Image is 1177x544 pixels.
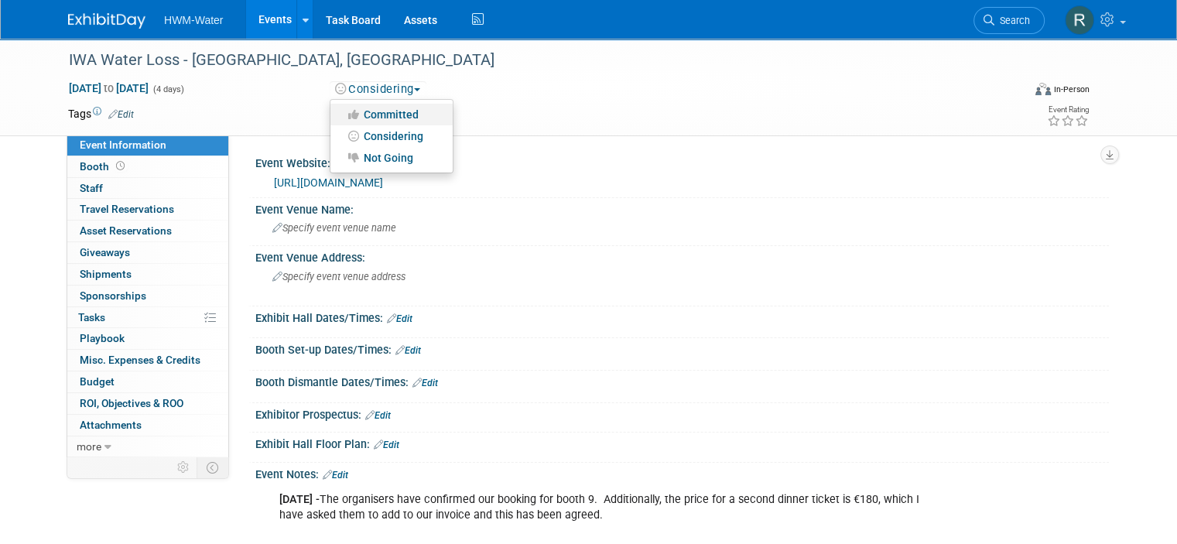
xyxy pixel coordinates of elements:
[80,139,166,151] span: Event Information
[67,199,228,220] a: Travel Reservations
[272,222,396,234] span: Specify event venue name
[80,354,200,366] span: Misc. Expenses & Credits
[67,178,228,199] a: Staff
[272,271,405,282] span: Specify event venue address
[67,328,228,349] a: Playbook
[323,470,348,481] a: Edit
[255,433,1109,453] div: Exhibit Hall Floor Plan:
[67,415,228,436] a: Attachments
[374,440,399,450] a: Edit
[80,246,130,258] span: Giveaways
[164,14,223,26] span: HWM-Water
[67,350,228,371] a: Misc. Expenses & Credits
[330,81,426,98] button: Considering
[68,106,134,121] td: Tags
[67,156,228,177] a: Booth
[67,221,228,241] a: Asset Reservations
[387,313,412,324] a: Edit
[80,203,174,215] span: Travel Reservations
[255,152,1109,172] div: Event Website:
[994,15,1030,26] span: Search
[67,307,228,328] a: Tasks
[973,7,1045,34] a: Search
[67,436,228,457] a: more
[279,493,320,506] b: [DATE] -
[67,286,228,306] a: Sponsorships
[80,224,172,237] span: Asset Reservations
[63,46,1003,74] div: IWA Water Loss - [GEOGRAPHIC_DATA], [GEOGRAPHIC_DATA]
[108,109,134,120] a: Edit
[77,440,101,453] span: more
[80,268,132,280] span: Shipments
[67,242,228,263] a: Giveaways
[1065,5,1094,35] img: Rhys Salkeld
[255,246,1109,265] div: Event Venue Address:
[170,457,197,477] td: Personalize Event Tab Strip
[330,147,453,169] a: Not Going
[80,289,146,302] span: Sponsorships
[67,393,228,414] a: ROI, Objectives & ROO
[939,80,1090,104] div: Event Format
[255,306,1109,327] div: Exhibit Hall Dates/Times:
[67,135,228,156] a: Event Information
[255,198,1109,217] div: Event Venue Name:
[80,419,142,431] span: Attachments
[67,371,228,392] a: Budget
[255,463,1109,483] div: Event Notes:
[113,160,128,172] span: Booth not reserved yet
[412,378,438,388] a: Edit
[274,176,383,189] a: [URL][DOMAIN_NAME]
[1035,83,1051,95] img: Format-Inperson.png
[80,332,125,344] span: Playbook
[68,81,149,95] span: [DATE] [DATE]
[395,345,421,356] a: Edit
[80,397,183,409] span: ROI, Objectives & ROO
[78,311,105,323] span: Tasks
[80,182,103,194] span: Staff
[330,125,453,147] a: Considering
[68,13,145,29] img: ExhibitDay
[365,410,391,421] a: Edit
[67,264,228,285] a: Shipments
[1047,106,1089,114] div: Event Rating
[330,104,453,125] a: Committed
[152,84,184,94] span: (4 days)
[255,371,1109,391] div: Booth Dismantle Dates/Times:
[197,457,229,477] td: Toggle Event Tabs
[101,82,116,94] span: to
[255,403,1109,423] div: Exhibitor Prospectus:
[80,160,128,173] span: Booth
[255,338,1109,358] div: Booth Set-up Dates/Times:
[80,375,115,388] span: Budget
[1053,84,1090,95] div: In-Person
